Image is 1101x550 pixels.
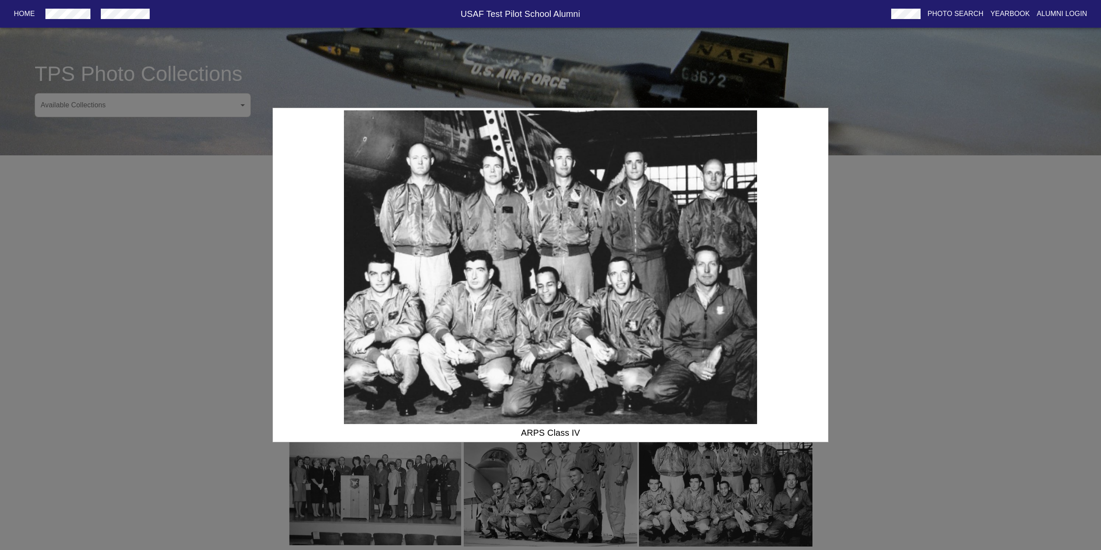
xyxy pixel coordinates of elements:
[924,6,987,22] button: Photo Search
[1034,6,1091,22] button: Alumni Login
[275,426,826,440] h6: ARPS Class IV
[1037,9,1088,19] p: Alumni Login
[990,9,1030,19] p: Yearbook
[14,9,35,19] p: Home
[987,6,1033,22] button: Yearbook
[153,7,888,21] h6: USAF Test Pilot School Alumni
[928,9,984,19] p: Photo Search
[344,110,757,425] img: ARPS Class IV
[10,6,39,22] button: Home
